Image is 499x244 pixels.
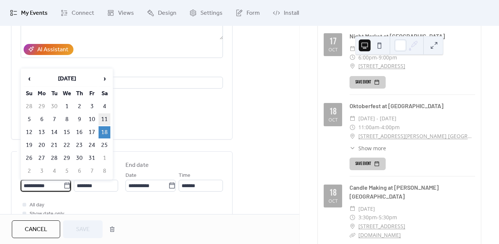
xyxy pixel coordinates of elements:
[284,9,299,18] span: Install
[350,158,386,170] button: Save event
[48,139,60,151] td: 21
[350,144,386,152] button: ​Show more
[23,113,35,126] td: 5
[99,152,110,164] td: 1
[125,161,149,170] div: End date
[48,126,60,138] td: 14
[36,100,48,113] td: 29
[350,114,355,123] div: ​
[350,32,475,41] div: Night Market at [GEOGRAPHIC_DATA]
[4,3,53,23] a: My Events
[36,126,48,138] td: 13
[23,126,35,138] td: 12
[86,165,98,177] td: 7
[350,53,355,62] div: ​
[350,62,355,71] div: ​
[179,171,190,180] span: Time
[377,213,379,222] span: -
[86,126,98,138] td: 17
[48,152,60,164] td: 28
[379,123,381,132] span: -
[86,87,98,100] th: Fr
[23,100,35,113] td: 28
[21,9,48,18] span: My Events
[329,188,337,197] div: 18
[30,210,64,219] span: Show date only
[379,53,397,62] span: 9:00pm
[24,44,73,55] button: AI Assistant
[328,48,338,52] div: Oct
[36,87,48,100] th: Mo
[99,165,110,177] td: 8
[329,37,337,46] div: 17
[61,87,73,100] th: We
[158,9,176,18] span: Design
[30,201,44,210] span: All day
[329,107,337,116] div: 18
[73,139,85,151] td: 23
[23,165,35,177] td: 2
[358,222,405,231] a: [STREET_ADDRESS]
[381,123,400,132] span: 4:00pm
[141,3,182,23] a: Design
[247,9,260,18] span: Form
[328,199,338,204] div: Oct
[377,53,379,62] span: -
[118,9,134,18] span: Views
[37,45,68,54] div: AI Assistant
[350,132,355,141] div: ​
[61,165,73,177] td: 5
[99,113,110,126] td: 11
[86,139,98,151] td: 24
[358,62,405,71] a: [STREET_ADDRESS]
[48,165,60,177] td: 4
[350,205,355,213] div: ​
[86,100,98,113] td: 3
[350,213,355,222] div: ​
[36,113,48,126] td: 6
[24,71,35,86] span: ‹
[36,165,48,177] td: 3
[358,53,377,62] span: 6:00pm
[36,152,48,164] td: 27
[358,114,396,123] span: [DATE] - [DATE]
[379,213,397,222] span: 5:30pm
[48,87,60,100] th: Tu
[99,100,110,113] td: 4
[73,87,85,100] th: Th
[99,87,110,100] th: Sa
[99,71,110,86] span: ›
[12,220,60,238] button: Cancel
[184,3,228,23] a: Settings
[99,126,110,138] td: 18
[23,152,35,164] td: 26
[73,152,85,164] td: 30
[73,113,85,126] td: 9
[358,123,379,132] span: 11:00am
[48,100,60,113] td: 30
[61,113,73,126] td: 8
[25,225,47,234] span: Cancel
[358,132,475,141] a: [STREET_ADDRESS][PERSON_NAME] [GEOGRAPHIC_DATA], [GEOGRAPHIC_DATA]
[350,231,355,240] div: ​
[73,165,85,177] td: 6
[73,100,85,113] td: 2
[350,102,475,110] div: Oktoberfest at [GEOGRAPHIC_DATA]
[267,3,304,23] a: Install
[55,3,100,23] a: Connect
[48,113,60,126] td: 7
[350,123,355,132] div: ​
[36,71,98,87] th: [DATE]
[358,213,377,222] span: 3:30pm
[61,126,73,138] td: 15
[72,9,94,18] span: Connect
[61,139,73,151] td: 22
[358,231,401,238] a: [DOMAIN_NAME]
[328,118,338,123] div: Oct
[350,184,438,200] a: Candle Making at [PERSON_NAME][GEOGRAPHIC_DATA]
[86,152,98,164] td: 31
[350,144,355,152] div: ​
[73,126,85,138] td: 16
[99,139,110,151] td: 25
